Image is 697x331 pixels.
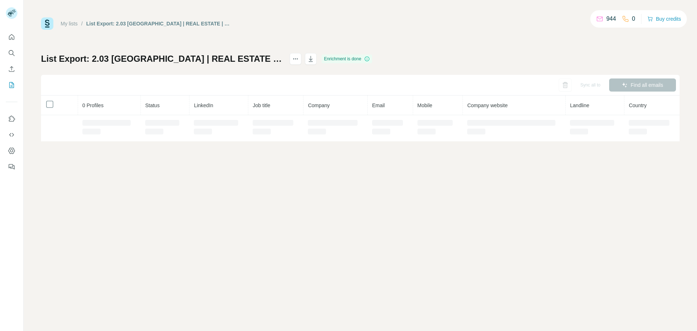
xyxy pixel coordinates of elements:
[6,62,17,76] button: Enrich CSV
[6,47,17,60] button: Search
[632,15,635,23] p: 0
[417,102,432,108] span: Mobile
[647,14,681,24] button: Buy credits
[629,102,647,108] span: Country
[308,102,330,108] span: Company
[253,102,270,108] span: Job title
[41,17,53,30] img: Surfe Logo
[6,144,17,157] button: Dashboard
[61,21,78,27] a: My lists
[322,55,372,63] div: Enrichment is done
[81,20,83,27] li: /
[6,128,17,141] button: Use Surfe API
[6,31,17,44] button: Quick start
[467,102,508,108] span: Company website
[86,20,231,27] div: List Export: 2.03 [GEOGRAPHIC_DATA] | REAL ESTATE | CXO-VP-Own - [DATE] 03:21
[194,102,213,108] span: LinkedIn
[606,15,616,23] p: 944
[6,78,17,92] button: My lists
[82,102,103,108] span: 0 Profiles
[372,102,385,108] span: Email
[41,53,283,65] h1: List Export: 2.03 [GEOGRAPHIC_DATA] | REAL ESTATE | CXO-VP-Own - [DATE] 03:21
[570,102,589,108] span: Landline
[290,53,301,65] button: actions
[6,112,17,125] button: Use Surfe on LinkedIn
[145,102,160,108] span: Status
[6,160,17,173] button: Feedback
